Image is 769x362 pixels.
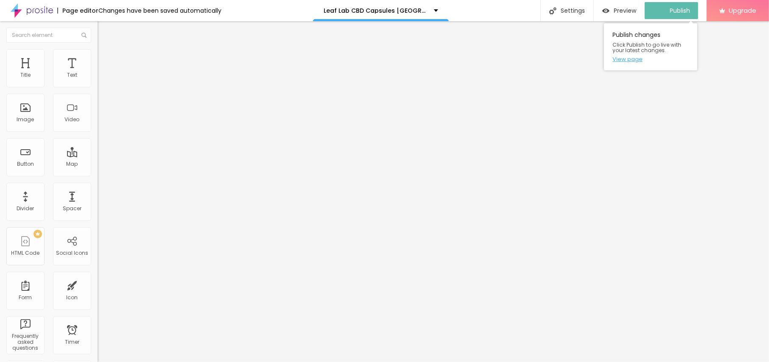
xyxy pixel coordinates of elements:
[57,8,98,14] div: Page editor
[98,21,769,362] iframe: Editor
[17,117,34,123] div: Image
[729,7,756,14] span: Upgrade
[645,2,698,19] button: Publish
[65,339,79,345] div: Timer
[67,72,77,78] div: Text
[549,7,556,14] img: Icone
[604,23,697,70] div: Publish changes
[98,8,221,14] div: Changes have been saved automatically
[594,2,645,19] button: Preview
[20,72,31,78] div: Title
[63,206,81,212] div: Spacer
[81,33,87,38] img: Icone
[6,28,91,43] input: Search element
[67,161,78,167] div: Map
[17,206,34,212] div: Divider
[614,7,636,14] span: Preview
[670,7,690,14] span: Publish
[324,8,428,14] p: Leaf Lab CBD Capsules [GEOGRAPHIC_DATA]
[612,56,689,62] a: View page
[56,250,88,256] div: Social Icons
[65,117,80,123] div: Video
[67,295,78,301] div: Icon
[602,7,610,14] img: view-1.svg
[11,250,40,256] div: HTML Code
[612,42,689,53] span: Click Publish to go live with your latest changes.
[17,161,34,167] div: Button
[19,295,32,301] div: Form
[8,333,42,351] div: Frequently asked questions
